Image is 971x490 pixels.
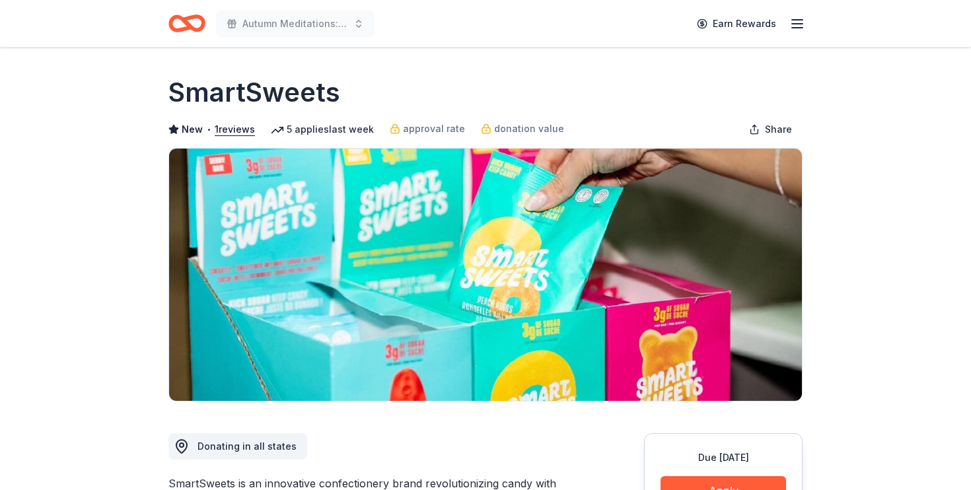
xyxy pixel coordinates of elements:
span: New [182,122,203,137]
a: donation value [481,121,564,137]
a: approval rate [390,121,465,137]
button: 1reviews [215,122,255,137]
span: Donating in all states [198,440,297,452]
div: 5 applies last week [271,122,374,137]
span: Autumn Meditations: NYWC at 41 [242,16,348,32]
span: • [207,124,211,135]
img: Image for SmartSweets [169,149,802,401]
span: Share [765,122,792,137]
span: approval rate [403,121,465,137]
h1: SmartSweets [168,74,340,111]
a: Earn Rewards [689,12,784,36]
span: donation value [494,121,564,137]
a: Home [168,8,205,39]
button: Autumn Meditations: NYWC at 41 [216,11,375,37]
div: Due [DATE] [661,450,786,466]
button: Share [738,116,803,143]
